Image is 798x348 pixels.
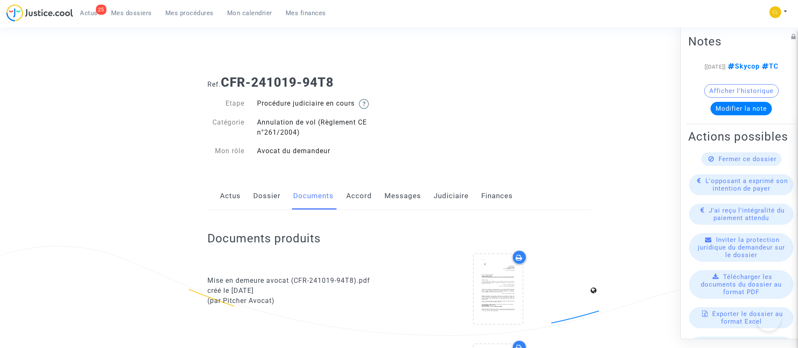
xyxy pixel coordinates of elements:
span: Mes finances [286,9,326,17]
span: Inviter la protection juridique du demandeur sur le dossier [698,236,785,258]
div: Mise en demeure avocat (CFR-241019-94T8).pdf [207,276,393,286]
span: Fermer ce dossier [718,155,777,162]
b: CFR-241019-94T8 [221,75,334,90]
span: L'opposant a exprimé son intention de payer [705,177,788,192]
div: Catégorie [201,117,251,138]
span: Ref. [207,80,221,88]
a: Finances [481,182,513,210]
a: Messages [384,182,421,210]
a: Mon calendrier [220,7,279,19]
a: Actus [220,182,241,210]
a: Mes dossiers [104,7,159,19]
img: jc-logo.svg [6,4,73,21]
div: (par Pitcher Avocat) [207,296,393,306]
div: Annulation de vol (Règlement CE n°261/2004) [251,117,399,138]
a: Accord [346,182,372,210]
span: Actus [80,9,98,17]
div: Etape [201,98,251,109]
a: Dossier [253,182,281,210]
span: J'ai reçu l'intégralité du paiement attendu [709,206,785,221]
h2: Notes [688,34,794,48]
div: créé le [DATE] [207,286,393,296]
div: 25 [96,5,106,15]
div: Mon rôle [201,146,251,156]
span: Mes procédures [165,9,214,17]
h2: Actions possibles [688,129,794,143]
div: Procédure judiciaire en cours [251,98,399,109]
span: Mon calendrier [227,9,272,17]
span: TC [760,62,778,70]
button: Afficher l'historique [704,84,779,97]
a: 25Actus [73,7,104,19]
span: Mes dossiers [111,9,152,17]
img: help.svg [359,99,369,109]
a: Mes procédures [159,7,220,19]
a: Mes finances [279,7,333,19]
a: Judiciaire [434,182,469,210]
span: [[DATE]] [705,63,726,69]
img: 6fca9af68d76bfc0a5525c74dfee314f [769,6,781,18]
iframe: Help Scout Beacon - Open [756,306,781,331]
div: Avocat du demandeur [251,146,399,156]
a: Documents [293,182,334,210]
h2: Documents produits [207,231,591,246]
span: Télécharger les documents du dossier au format PDF [701,273,782,295]
button: Modifier la note [711,101,772,115]
span: Exporter le dossier au format Excel [712,310,783,325]
span: Skycop [726,62,760,70]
